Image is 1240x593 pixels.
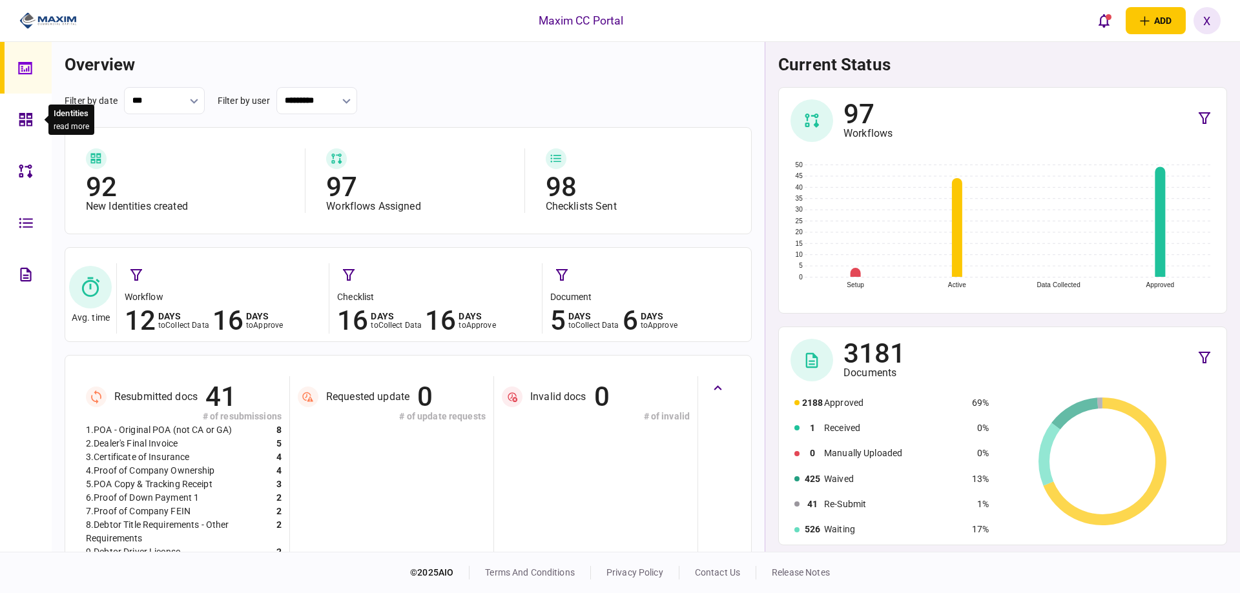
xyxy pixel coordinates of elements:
[824,396,966,410] div: Approved
[276,464,282,477] div: 4
[824,523,966,536] div: Waiting
[802,447,823,460] div: 0
[86,477,212,491] div: 5 . POA Copy & Tracking Receipt
[972,447,989,460] div: 0%
[796,206,803,213] text: 30
[796,217,803,225] text: 25
[648,321,677,330] span: approve
[125,290,322,304] div: workflow
[246,321,283,330] div: to
[86,505,191,518] div: 7 . Proof of Company FEIN
[802,396,823,410] div: 2188
[114,390,198,403] div: Resubmitted docs
[623,308,638,334] div: 6
[212,308,243,334] div: 16
[158,321,209,330] div: to
[575,321,619,330] span: collect data
[802,523,823,536] div: 526
[86,437,178,450] div: 2 . Dealer's Final Invoice
[594,384,610,410] div: 0
[485,567,575,578] a: terms and conditions
[796,184,803,191] text: 40
[502,410,690,423] div: # of invalid
[326,390,409,403] div: Requested update
[298,410,486,423] div: # of update requests
[799,262,803,269] text: 5
[125,308,156,334] div: 12
[550,308,566,334] div: 5
[1091,7,1118,34] button: open notifications list
[86,200,292,213] div: New Identities created
[253,321,283,330] span: approve
[86,545,180,559] div: 9 . Debtor Driver License
[218,94,270,108] div: filter by user
[972,498,989,511] div: 1%
[802,421,823,435] div: 1
[847,281,864,288] text: Setup
[843,127,893,140] div: Workflows
[1037,281,1080,288] text: Data Collected
[843,367,906,379] div: Documents
[337,308,368,334] div: 16
[165,321,209,330] span: collect data
[86,410,282,423] div: # of resubmissions
[1126,7,1186,34] button: open adding identity options
[276,545,282,559] div: 2
[371,321,422,330] div: to
[276,518,282,545] div: 2
[606,567,663,578] a: privacy policy
[86,491,199,505] div: 6 . Proof of Down Payment 1
[641,321,677,330] div: to
[276,491,282,505] div: 2
[326,200,511,213] div: Workflows Assigned
[371,312,422,321] div: days
[246,312,283,321] div: days
[417,384,433,410] div: 0
[72,312,110,323] div: Avg. time
[695,567,740,578] a: contact us
[1193,7,1221,34] div: X
[276,477,282,491] div: 3
[796,195,803,202] text: 35
[425,308,456,334] div: 16
[539,12,624,29] div: Maxim CC Portal
[568,321,619,330] div: to
[337,290,535,304] div: checklist
[459,321,495,330] div: to
[641,312,677,321] div: days
[326,174,511,200] div: 97
[796,161,803,168] text: 50
[824,472,966,486] div: Waived
[802,498,823,511] div: 41
[65,94,118,108] div: filter by date
[205,384,236,410] div: 41
[276,437,282,450] div: 5
[772,567,830,578] a: release notes
[796,240,803,247] text: 15
[86,464,215,477] div: 4 . Proof of Company Ownership
[972,523,989,536] div: 17%
[972,472,989,486] div: 13%
[86,518,276,545] div: 8 . Debtor Title Requirements - Other Requirements
[1146,281,1174,288] text: Approved
[824,498,966,511] div: Re-Submit
[86,174,292,200] div: 92
[546,200,730,213] div: Checklists Sent
[410,566,470,579] div: © 2025 AIO
[54,122,89,131] button: read more
[546,174,730,200] div: 98
[796,228,803,236] text: 20
[276,450,282,464] div: 4
[799,274,803,281] text: 0
[824,447,966,460] div: Manually Uploaded
[843,101,893,127] div: 97
[276,505,282,518] div: 2
[796,172,803,179] text: 45
[158,312,209,321] div: days
[972,421,989,435] div: 0%
[948,281,966,288] text: Active
[459,312,495,321] div: days
[86,423,232,437] div: 1 . POA - Original POA (not CA or GA)
[86,450,189,464] div: 3 . Certificate of Insurance
[972,396,989,410] div: 69%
